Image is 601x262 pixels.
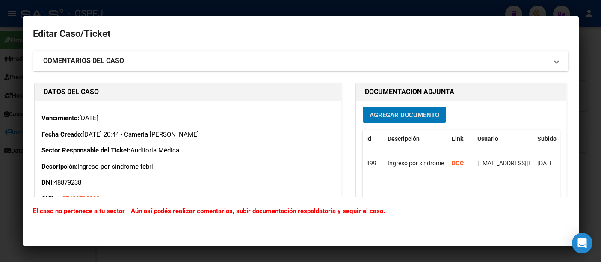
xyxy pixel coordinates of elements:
strong: Descripción: [41,163,77,170]
datatable-header-cell: Link [448,130,474,148]
strong: DATOS DEL CASO [44,88,99,96]
mat-expansion-panel-header: COMENTARIOS DEL CASO [33,51,568,71]
span: Descripción [388,135,420,142]
p: Ingreso por síndrome febril [41,162,335,172]
datatable-header-cell: Usuario [474,130,534,148]
span: Subido [537,135,557,142]
span: Ingreso por síndrome febril [388,160,459,167]
p: [DATE] [41,113,335,123]
datatable-header-cell: Descripción [384,130,448,148]
button: Agregar Documento [363,107,446,123]
h1: DOCUMENTACION ADJUNTA [365,87,558,97]
a: DOC [452,160,464,167]
datatable-header-cell: Id [363,130,384,148]
p: [DATE] 20:44 - Cameria [PERSON_NAME] [41,130,335,140]
b: El caso no pertenece a tu sector - Aún así podés realizar comentarios, subir documentación respal... [33,207,385,215]
strong: DNI: [41,179,54,186]
h2: Editar Caso/Ticket [33,26,568,42]
strong: Sector Responsable del Ticket: [41,146,130,154]
strong: COMENTARIOS DEL CASO [43,56,124,66]
strong: CUIL: [41,195,57,202]
span: 27488792380 [62,195,100,202]
strong: Vencimiento: [41,114,79,122]
datatable-header-cell: Subido [534,130,577,148]
p: 48879238 [41,178,335,188]
span: Usuario [477,135,498,142]
span: [DATE] [537,160,555,167]
div: Open Intercom Messenger [572,233,592,253]
span: Link [452,135,463,142]
span: Agregar Documento [370,111,439,119]
strong: Fecha Creado: [41,131,83,138]
span: 899 [366,160,376,167]
span: Id [366,135,371,142]
p: Auditoría Médica [41,146,335,155]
